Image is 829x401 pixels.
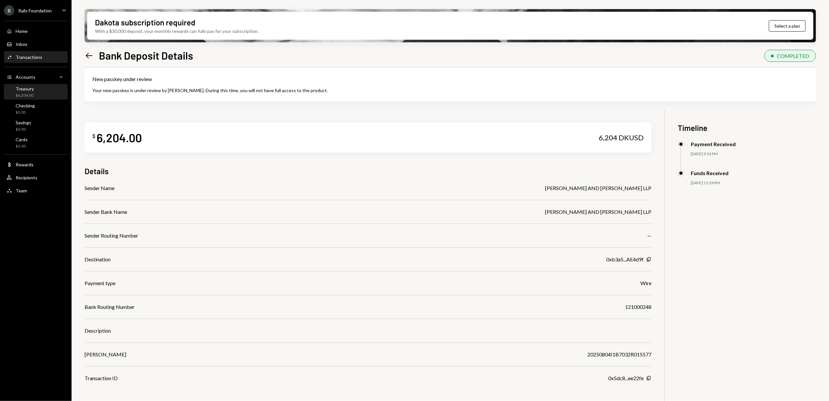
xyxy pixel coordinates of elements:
div: Savings [16,120,31,125]
div: 121000248 [625,303,651,311]
div: 0xb3a5...AE4d9f [606,256,644,263]
a: Inbox [4,38,68,50]
div: New passkey under review [92,75,808,83]
div: Description [85,327,111,335]
h3: Details [85,166,109,176]
a: Cards$0.00 [4,135,68,150]
div: Wire [640,279,651,287]
div: Inbox [16,41,27,47]
a: Checking$0.00 [4,101,68,117]
div: [PERSON_NAME] [85,351,126,358]
div: [DATE] 11:59 PM [691,180,816,186]
a: Home [4,25,68,37]
div: Dakota subscription required [95,17,195,28]
div: Checking [16,103,35,108]
a: Rewards [4,159,68,170]
div: Team [16,188,27,193]
div: Rails Foundation [18,8,52,13]
div: Payment Received [691,141,736,147]
div: Transactions [16,54,42,60]
h1: Bank Deposit Details [99,49,193,62]
div: Bank Routing Number [85,303,135,311]
div: $ [92,133,95,139]
div: 20250804I1B7032R015577 [587,351,651,358]
div: $6,204.00 [16,93,34,98]
div: Transaction ID [85,374,118,382]
div: $0.00 [16,110,35,115]
div: Treasury [16,86,34,91]
div: Your new passkey is under review by [PERSON_NAME]. During this time, you will not have full acces... [92,87,808,94]
div: Recipients [16,175,37,180]
div: Home [16,28,28,34]
a: Transactions [4,51,68,63]
div: Sender Routing Number [85,232,138,240]
a: Team [4,185,68,196]
div: $0.00 [16,127,31,132]
button: Select a plan [769,20,806,32]
div: 6,204 DKUSD [599,133,644,142]
div: [DATE] 9:53 PM [691,151,816,157]
div: [PERSON_NAME] AND [PERSON_NAME] LLP [545,184,651,192]
div: Rewards [16,162,33,167]
div: Funds Received [691,170,729,176]
div: Sender Name [85,184,114,192]
div: Accounts [16,74,35,80]
a: Savings$0.00 [4,118,68,133]
div: — [647,232,651,240]
div: [PERSON_NAME] AND [PERSON_NAME] LLP [545,208,651,216]
a: Recipients [4,172,68,183]
div: 6,204.00 [97,130,142,145]
h3: Timeline [678,122,816,133]
a: Treasury$6,204.00 [4,84,68,100]
div: Destination [85,256,111,263]
div: With a $30,000 deposit, your monthly rewards can fully pay for your subscription. [95,28,259,35]
div: Cards [16,137,28,142]
div: R [4,5,14,16]
a: Accounts [4,71,68,83]
div: 0x5dc8...ee22fe [608,374,644,382]
div: COMPLETED [777,53,809,59]
div: Sender Bank Name [85,208,127,216]
div: $0.00 [16,144,28,149]
div: Payment type [85,279,115,287]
